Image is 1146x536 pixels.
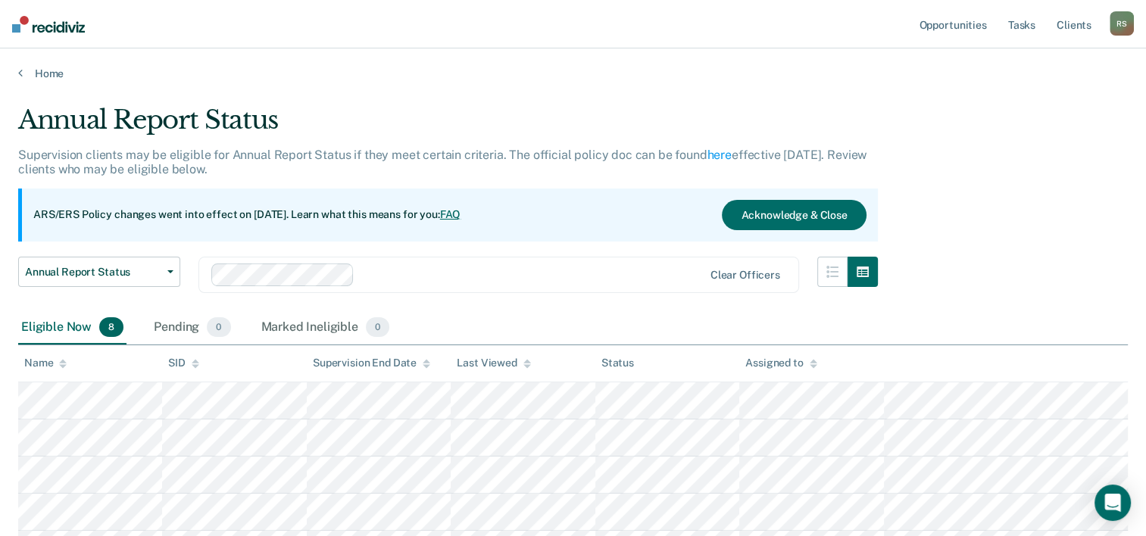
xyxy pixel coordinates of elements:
div: Open Intercom Messenger [1094,485,1131,521]
div: R S [1110,11,1134,36]
span: Annual Report Status [25,266,161,279]
img: Recidiviz [12,16,85,33]
div: SID [168,357,199,369]
div: Marked Ineligible0 [258,311,393,344]
a: FAQ [440,208,461,220]
a: here [707,148,732,162]
div: Name [24,357,67,369]
div: Eligible Now8 [18,311,126,344]
span: 0 [207,317,230,337]
div: Pending0 [151,311,233,344]
span: 0 [366,317,389,337]
div: Annual Report Status [18,104,878,148]
button: RS [1110,11,1134,36]
div: Clear officers [710,269,780,282]
button: Annual Report Status [18,257,180,287]
button: Acknowledge & Close [722,200,866,230]
div: Assigned to [745,357,817,369]
p: ARS/ERS Policy changes went into effect on [DATE]. Learn what this means for you: [33,207,461,223]
a: Home [18,67,1128,80]
span: 8 [99,317,123,337]
div: Supervision End Date [313,357,430,369]
div: Last Viewed [457,357,530,369]
div: Status [601,357,634,369]
p: Supervision clients may be eligible for Annual Report Status if they meet certain criteria. The o... [18,148,867,176]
